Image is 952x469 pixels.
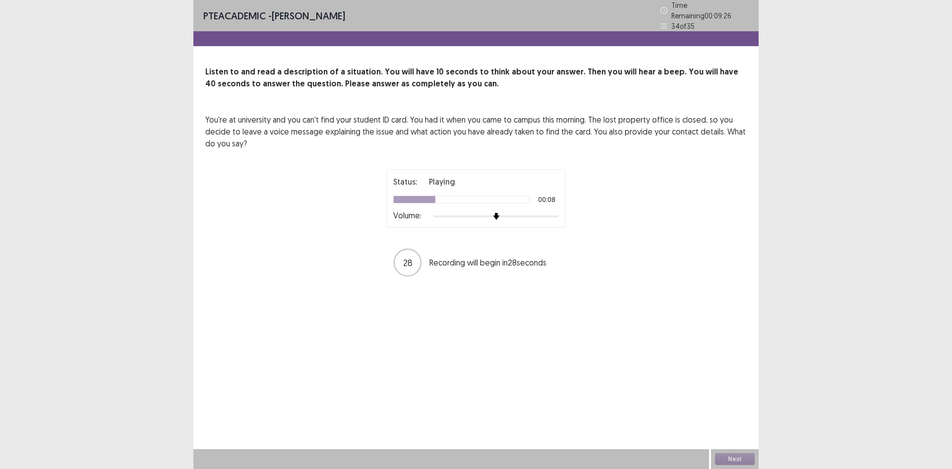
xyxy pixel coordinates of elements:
p: Recording will begin in 28 seconds [429,257,558,268]
p: Playing [429,176,455,188]
img: arrow-thumb [493,213,500,220]
span: PTE academic [203,9,266,22]
p: Listen to and read a description of a situation. You will have 10 seconds to think about your ans... [205,66,747,90]
p: - [PERSON_NAME] [203,8,345,23]
p: 00:08 [538,196,555,203]
p: You're at university and you can't find your student ID card. You had it when you came to campus ... [205,114,747,149]
p: 28 [403,256,413,269]
p: 34 of 35 [671,21,695,31]
p: Status: [393,176,417,188]
p: Volume: [393,209,421,221]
